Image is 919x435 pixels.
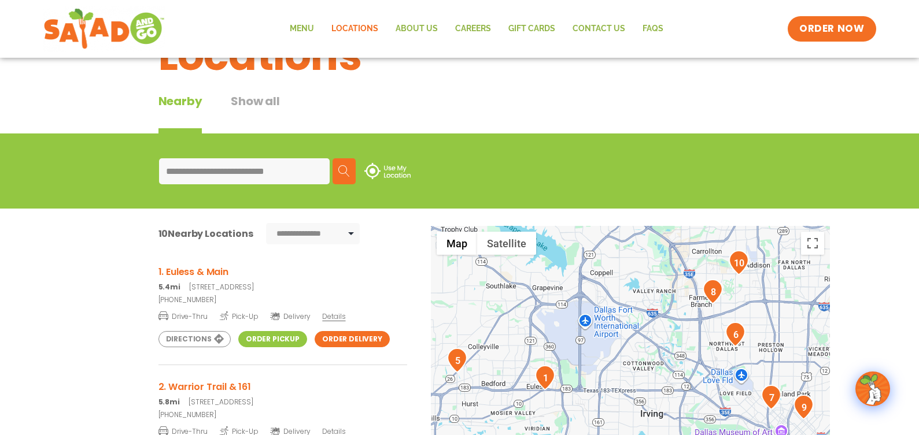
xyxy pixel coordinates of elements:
img: new-SAG-logo-768×292 [43,6,165,52]
button: Toggle fullscreen view [801,232,824,255]
div: 1 [535,365,555,390]
a: Order Delivery [315,331,390,347]
a: Locations [323,16,387,42]
a: GIFT CARDS [500,16,564,42]
img: use-location.svg [364,163,411,179]
div: 5 [447,348,467,373]
button: Show all [231,92,279,133]
strong: 5.8mi [158,397,180,407]
div: Tabbed content [158,92,309,133]
div: 7 [761,385,781,410]
span: Details [322,311,345,321]
span: 10 [158,227,168,240]
span: ORDER NOW [799,22,864,36]
div: 10 [729,250,749,275]
button: Show street map [437,232,477,255]
a: ORDER NOW [788,16,876,42]
a: [PHONE_NUMBER] [158,410,407,420]
div: Nearby Locations [158,226,253,241]
a: About Us [387,16,446,42]
h3: 1. Euless & Main [158,265,407,279]
a: 2. Warrior Trail & 161 5.8mi[STREET_ADDRESS] [158,380,407,407]
span: Pick-Up [220,310,259,322]
a: FAQs [634,16,672,42]
a: 1. Euless & Main 5.4mi[STREET_ADDRESS] [158,265,407,292]
a: Contact Us [564,16,634,42]
div: Nearby [158,92,202,133]
span: Drive-Thru [158,310,208,322]
div: 9 [793,395,814,419]
p: [STREET_ADDRESS] [158,397,407,407]
strong: 5.4mi [158,282,180,292]
a: [PHONE_NUMBER] [158,295,407,305]
a: Directions [158,331,231,347]
h3: 2. Warrior Trail & 161 [158,380,407,394]
div: 8 [703,279,723,304]
img: wpChatIcon [857,373,889,405]
a: Careers [446,16,500,42]
div: 6 [725,322,745,347]
a: Menu [281,16,323,42]
nav: Menu [281,16,672,42]
a: Drive-Thru Pick-Up Delivery Details [158,307,407,322]
p: [STREET_ADDRESS] [158,282,407,292]
a: Order Pickup [238,331,307,347]
img: search.svg [338,165,350,177]
span: Delivery [270,311,310,322]
button: Show satellite imagery [477,232,536,255]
